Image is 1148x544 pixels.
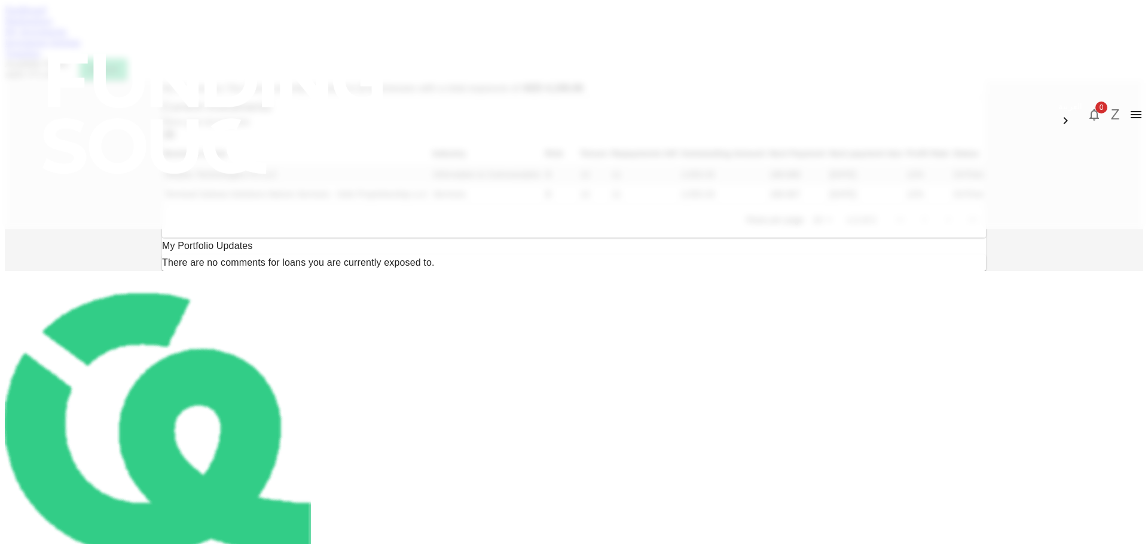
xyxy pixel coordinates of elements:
span: العربية [1058,102,1082,111]
span: There are no comments for loans you are currently exposed to. [162,257,435,268]
span: 0 [1095,102,1107,113]
button: 0 [1082,103,1106,127]
span: My Portfolio Updates [162,241,253,251]
button: Z [1106,106,1124,124]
